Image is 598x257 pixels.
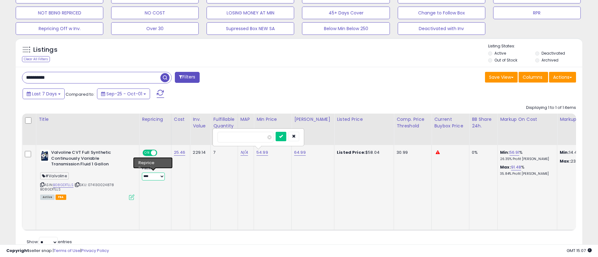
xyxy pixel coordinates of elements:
[240,116,251,123] div: MAP
[6,248,109,254] div: seller snap | |
[142,116,169,123] div: Repricing
[337,149,365,155] b: Listed Price:
[66,91,94,97] span: Compared to:
[81,248,109,254] a: Privacy Policy
[302,22,390,35] button: Below Min Below 250
[240,149,248,156] a: N/A
[302,7,390,19] button: 45+ Days Cover
[40,150,50,162] img: 41hmApuNQsL._SL40_.jpg
[500,149,509,155] b: Min:
[500,116,554,123] div: Markup on Cost
[6,248,29,254] strong: Copyright
[22,56,50,62] div: Clear All Filters
[143,150,151,156] span: ON
[396,150,427,155] div: 30.99
[16,22,103,35] button: Repricing Off w Inv.
[500,172,552,176] p: 35.84% Profit [PERSON_NAME]
[40,150,134,199] div: ASIN:
[541,57,558,63] label: Archived
[156,150,166,156] span: OFF
[213,150,233,155] div: 7
[541,51,565,56] label: Deactivated
[434,116,466,129] div: Current Buybox Price
[523,74,542,80] span: Columns
[494,57,517,63] label: Out of Stock
[567,248,592,254] span: 2025-10-9 15:07 GMT
[174,116,188,123] div: Cost
[33,46,57,54] h5: Listings
[560,149,569,155] strong: Min:
[294,116,331,123] div: [PERSON_NAME]
[509,149,520,156] a: 56.91
[174,149,186,156] a: 25.46
[32,91,57,97] span: Last 7 Days
[106,91,142,97] span: Sep-25 - Oct-01
[40,182,114,192] span: | SKU: 074130024878 B08GD1TLLS
[111,7,199,19] button: NO COST
[493,7,581,19] button: RPR
[398,7,485,19] button: Change to Follow Box
[23,88,65,99] button: Last 7 Days
[488,43,582,49] p: Listing States:
[500,150,552,161] div: %
[54,248,80,254] a: Terms of Use
[398,22,485,35] button: Deactivated with Inv
[498,114,557,145] th: The percentage added to the cost of goods (COGS) that forms the calculator for Min & Max prices.
[500,164,552,176] div: %
[40,195,55,200] span: All listings currently available for purchase on Amazon
[97,88,150,99] button: Sep-25 - Oct-01
[472,116,495,129] div: BB Share 24h.
[337,150,389,155] div: $58.04
[51,150,127,169] b: Valvoline CVT Full Synthetic Continuously Variable Transmission Fluid 1 Gallon
[519,72,548,83] button: Columns
[111,22,199,35] button: Over 30
[16,7,103,19] button: NOT BEING REPRICED
[256,149,268,156] a: 54.99
[207,22,294,35] button: Supressed Box NEW SA
[193,116,208,129] div: Inv. value
[142,159,166,165] div: Amazon AI *
[472,150,493,155] div: 0%
[500,157,552,161] p: 26.35% Profit [PERSON_NAME]
[213,116,235,129] div: Fulfillable Quantity
[27,239,72,245] span: Show: entries
[396,116,429,129] div: Comp. Price Threshold
[485,72,518,83] button: Save View
[40,172,69,179] span: #Valvoline
[142,166,166,180] div: Preset:
[207,7,294,19] button: LOSING MONEY AT MIN
[494,51,506,56] label: Active
[39,116,137,123] div: Title
[175,72,199,83] button: Filters
[53,182,73,188] a: B08GD1TLLS
[294,149,306,156] a: 64.99
[337,116,391,123] div: Listed Price
[56,195,66,200] span: FBA
[560,158,571,164] strong: Max:
[511,164,521,170] a: 91.48
[526,105,576,111] div: Displaying 1 to 1 of 1 items
[193,150,206,155] div: 229.14
[500,164,511,170] b: Max:
[549,72,576,83] button: Actions
[256,116,289,123] div: Min Price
